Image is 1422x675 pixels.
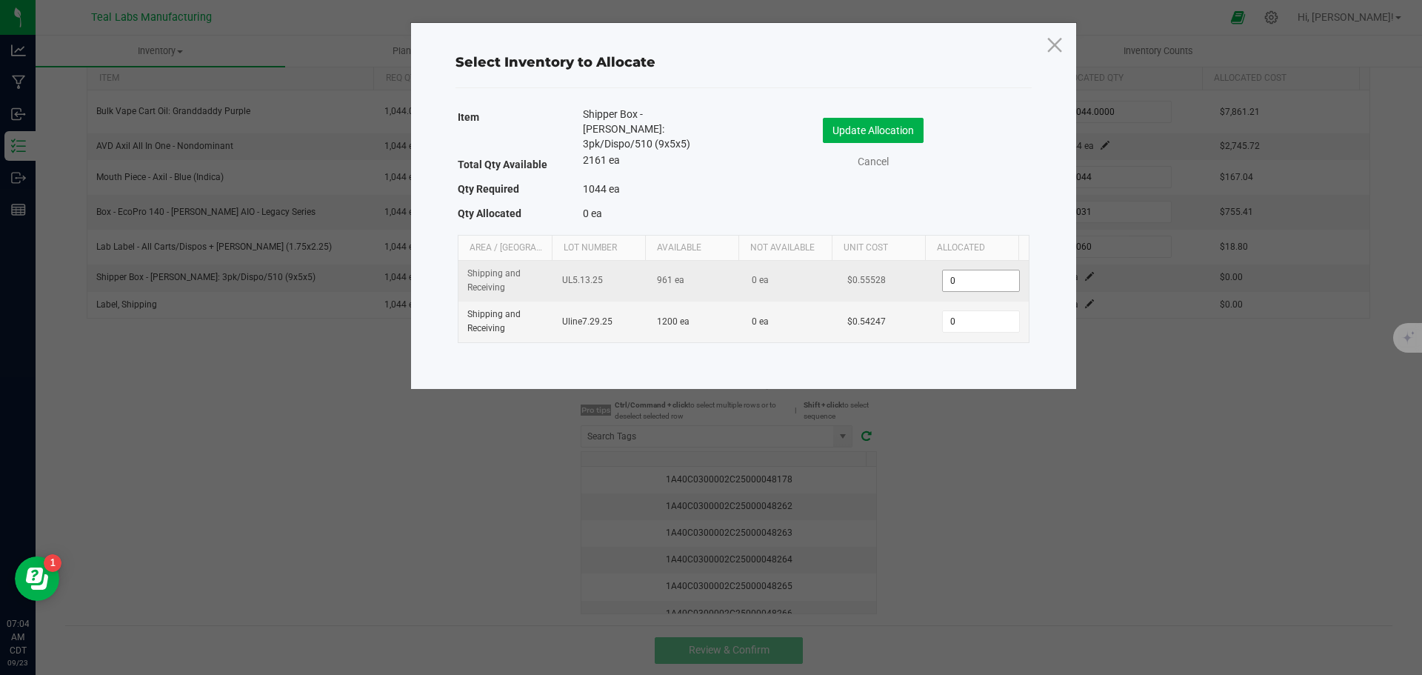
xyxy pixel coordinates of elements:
span: 0 ea [583,207,602,219]
label: Item [458,107,479,127]
span: Shipping and Receiving [467,309,521,333]
td: Uline7.29.25 [553,302,648,342]
span: Shipper Box - [PERSON_NAME]: 3pk/Dispo/510 (9x5x5) [583,107,721,151]
span: 0 ea [752,275,769,285]
label: Total Qty Available [458,154,547,175]
button: Update Allocation [823,118,924,143]
iframe: Resource center unread badge [44,554,61,572]
th: Area / [GEOGRAPHIC_DATA] [458,236,552,261]
th: Available [645,236,738,261]
a: Cancel [844,154,903,170]
th: Unit Cost [832,236,925,261]
span: 1044 ea [583,183,620,195]
span: Select Inventory to Allocate [455,54,655,70]
span: Shipping and Receiving [467,268,521,293]
th: Not Available [738,236,832,261]
label: Qty Required [458,179,519,199]
span: 2161 ea [583,154,620,166]
td: UL5.13.25 [553,261,648,302]
th: Allocated [925,236,1018,261]
span: 1200 ea [657,316,690,327]
th: Lot Number [552,236,645,261]
span: $0.54247 [847,316,886,327]
span: 0 ea [752,316,769,327]
label: Qty Allocated [458,203,521,224]
span: $0.55528 [847,275,886,285]
span: 961 ea [657,275,684,285]
iframe: Resource center [15,556,59,601]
